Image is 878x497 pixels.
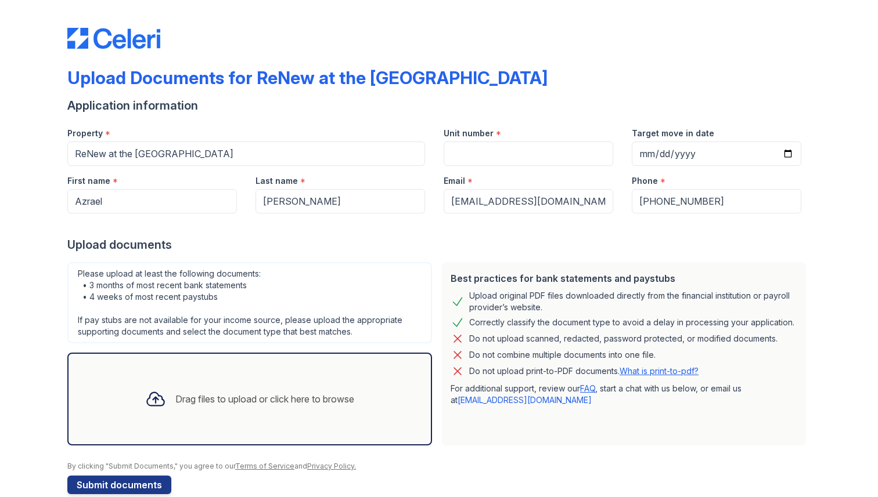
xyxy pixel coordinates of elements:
label: Last name [256,175,298,187]
button: Submit documents [67,476,171,494]
div: Upload documents [67,237,811,253]
div: Do not combine multiple documents into one file. [469,348,656,362]
div: Correctly classify the document type to avoid a delay in processing your application. [469,315,794,329]
label: Email [444,175,465,187]
label: Phone [632,175,658,187]
p: For additional support, review our , start a chat with us below, or email us at [451,383,797,406]
label: First name [67,175,110,187]
a: FAQ [580,383,595,393]
div: Application information [67,97,811,114]
a: [EMAIL_ADDRESS][DOMAIN_NAME] [458,395,592,405]
p: Do not upload print-to-PDF documents. [469,365,699,377]
div: Please upload at least the following documents: • 3 months of most recent bank statements • 4 wee... [67,262,432,343]
div: Do not upload scanned, redacted, password protected, or modified documents. [469,332,778,346]
label: Target move in date [632,128,714,139]
img: CE_Logo_Blue-a8612792a0a2168367f1c8372b55b34899dd931a85d93a1a3d3e32e68fde9ad4.png [67,28,160,49]
div: By clicking "Submit Documents," you agree to our and [67,462,811,471]
div: Drag files to upload or click here to browse [175,392,354,406]
label: Unit number [444,128,494,139]
a: Privacy Policy. [307,462,356,470]
div: Upload original PDF files downloaded directly from the financial institution or payroll provider’... [469,290,797,313]
label: Property [67,128,103,139]
div: Upload Documents for ReNew at the [GEOGRAPHIC_DATA] [67,67,548,88]
div: Best practices for bank statements and paystubs [451,271,797,285]
a: Terms of Service [235,462,294,470]
a: What is print-to-pdf? [620,366,699,376]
